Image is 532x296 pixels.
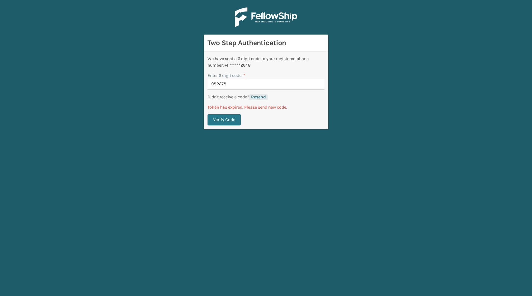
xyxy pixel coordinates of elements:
[208,94,249,100] p: Didn't receive a code?
[208,55,324,68] div: We have sent a 6 digit code to your registered phone number: +1 ******2648
[249,94,268,100] button: Resend
[235,7,297,27] img: Logo
[208,72,245,79] label: Enter 6 digit code:
[208,38,324,48] h3: Two Step Authentication
[208,104,324,110] p: Token has expired. Please send new code.
[208,114,241,125] button: Verify Code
